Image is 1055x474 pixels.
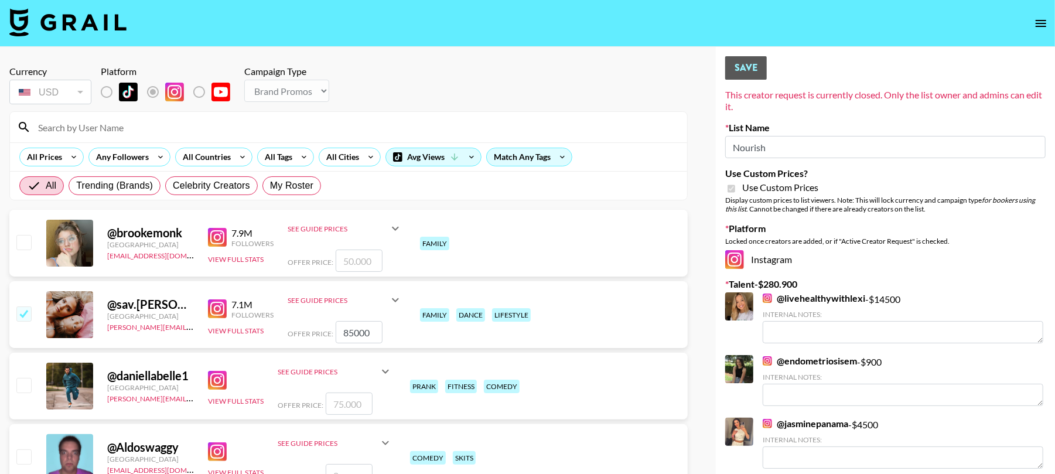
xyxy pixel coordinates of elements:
img: Instagram [763,356,772,366]
input: 70.000 [336,321,383,343]
div: comedy [410,451,446,465]
div: Locked once creators are added, or if "Active Creator Request" is checked. [725,237,1046,245]
div: See Guide Prices [288,296,388,305]
img: Instagram [725,250,744,269]
img: TikTok [119,83,138,101]
div: prank [410,380,438,393]
button: View Full Stats [208,397,264,405]
span: Offer Price: [288,329,333,338]
div: @ daniellabelle1 [107,369,194,383]
a: [EMAIL_ADDRESS][DOMAIN_NAME] [107,249,225,260]
a: [PERSON_NAME][EMAIL_ADDRESS][DOMAIN_NAME] [107,392,281,403]
div: Internal Notes: [763,310,1043,319]
div: Followers [231,311,274,319]
button: Save [725,56,767,80]
img: Instagram [208,371,227,390]
div: lifestyle [492,308,531,322]
div: 7.9M [231,227,274,239]
img: Instagram [208,299,227,318]
div: List locked to Instagram. [101,80,240,104]
div: - $ 14500 [763,292,1043,343]
em: for bookers using this list [725,196,1035,213]
div: Display custom prices to list viewers. Note: This will lock currency and campaign type . Cannot b... [725,196,1046,213]
span: My Roster [270,179,313,193]
button: View Full Stats [208,255,264,264]
div: [GEOGRAPHIC_DATA] [107,455,194,463]
img: Instagram [208,228,227,247]
img: YouTube [211,83,230,101]
a: @endometriosisem [763,355,857,367]
input: 75.000 [326,393,373,415]
span: All [46,179,56,193]
div: [GEOGRAPHIC_DATA] [107,240,194,249]
div: See Guide Prices [278,367,378,376]
span: Celebrity Creators [173,179,250,193]
div: Currency [9,66,91,77]
img: Instagram [763,419,772,428]
a: @livehealthywithlexi [763,292,865,304]
div: Platform [101,66,240,77]
div: Internal Notes: [763,373,1043,381]
div: See Guide Prices [288,224,388,233]
div: See Guide Prices [278,439,378,448]
a: @jasminepanama [763,418,848,429]
span: Use Custom Prices [742,182,818,193]
img: Instagram [763,294,772,303]
div: See Guide Prices [278,429,392,457]
div: comedy [484,380,520,393]
div: All Countries [176,148,233,166]
div: Followers [231,239,274,248]
div: - $ 4500 [763,418,1043,469]
div: dance [456,308,485,322]
button: open drawer [1029,12,1053,35]
div: [GEOGRAPHIC_DATA] [107,312,194,320]
div: All Prices [20,148,64,166]
img: Grail Talent [9,8,127,36]
div: @ Aldoswaggy [107,440,194,455]
div: See Guide Prices [288,214,402,243]
div: See Guide Prices [278,357,392,386]
div: Currency is locked to USD [9,77,91,107]
div: Instagram [725,250,1046,269]
div: USD [12,82,89,103]
label: List Name [725,122,1046,134]
div: Internal Notes: [763,435,1043,444]
div: All Cities [319,148,361,166]
div: Any Followers [89,148,151,166]
label: Use Custom Prices? [725,168,1046,179]
input: 50.000 [336,250,383,272]
button: View Full Stats [208,326,264,335]
div: See Guide Prices [288,286,402,314]
div: - $ 900 [763,355,1043,406]
img: Instagram [165,83,184,101]
div: [GEOGRAPHIC_DATA] [107,383,194,392]
input: Search by User Name [31,118,680,137]
div: Match Any Tags [487,148,572,166]
div: @ brookemonk [107,226,194,240]
div: 7.1M [231,299,274,311]
div: family [420,308,449,322]
div: @ sav.[PERSON_NAME] [107,297,194,312]
div: fitness [445,380,477,393]
span: Offer Price: [278,401,323,410]
div: family [420,237,449,250]
div: skits [453,451,476,465]
label: Platform [725,223,1046,234]
div: This creator request is currently closed. Only the list owner and admins can edit it. [725,89,1046,112]
label: Talent - $ 280.900 [725,278,1046,290]
span: Offer Price: [288,258,333,267]
a: [PERSON_NAME][EMAIL_ADDRESS][DOMAIN_NAME] [107,320,281,332]
div: Avg Views [386,148,481,166]
span: Trending (Brands) [76,179,153,193]
div: Campaign Type [244,66,329,77]
img: Instagram [208,442,227,461]
div: All Tags [258,148,295,166]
